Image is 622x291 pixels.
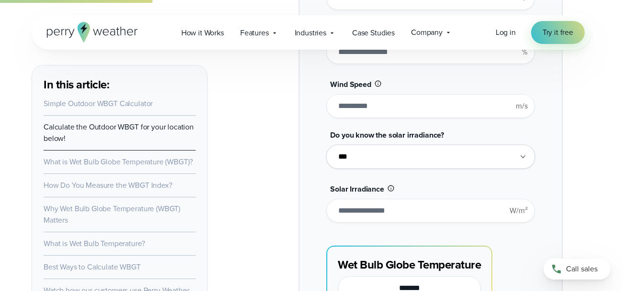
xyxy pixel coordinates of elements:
[44,180,172,191] a: How Do You Measure the WBGT Index?
[44,98,153,109] a: Simple Outdoor WBGT Calculator
[330,129,444,140] span: Do you know the solar irradiance?
[330,183,384,194] span: Solar Irradiance
[44,238,144,249] a: What is Wet Bulb Temperature?
[44,156,193,167] a: What is Wet Bulb Globe Temperature (WBGT)?
[44,203,180,226] a: Why Wet Bulb Globe Temperature (WBGT) Matters
[531,21,585,44] a: Try it free
[44,121,194,144] a: Calculate the Outdoor WBGT for your location below!
[173,23,232,43] a: How it Works
[330,79,371,90] span: Wind Speed
[411,27,443,38] span: Company
[496,27,516,38] a: Log in
[44,77,196,92] h3: In this article:
[181,27,224,39] span: How it Works
[344,23,403,43] a: Case Studies
[544,259,611,280] a: Call sales
[240,27,269,39] span: Features
[44,261,141,272] a: Best Ways to Calculate WBGT
[295,27,326,39] span: Industries
[566,263,598,275] span: Call sales
[352,27,395,39] span: Case Studies
[543,27,573,38] span: Try it free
